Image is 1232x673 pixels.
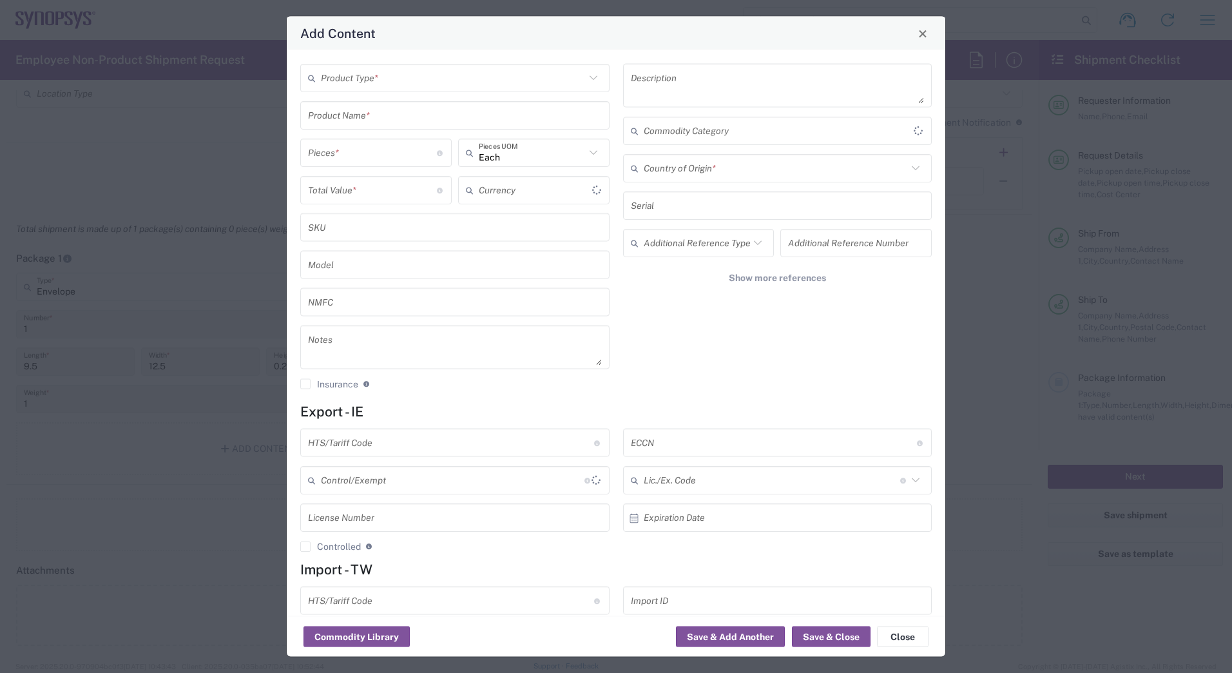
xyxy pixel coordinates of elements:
button: Close [914,24,932,43]
label: Insurance [300,379,358,389]
button: Save & Add Another [676,627,785,647]
h4: Import - TW [300,561,932,578]
h4: Export - IE [300,404,932,420]
button: Save & Close [792,627,871,647]
button: Close [877,627,929,647]
button: Commodity Library [303,627,410,647]
label: Controlled [300,541,361,552]
h4: Add Content [300,24,376,43]
span: Show more references [729,272,826,284]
